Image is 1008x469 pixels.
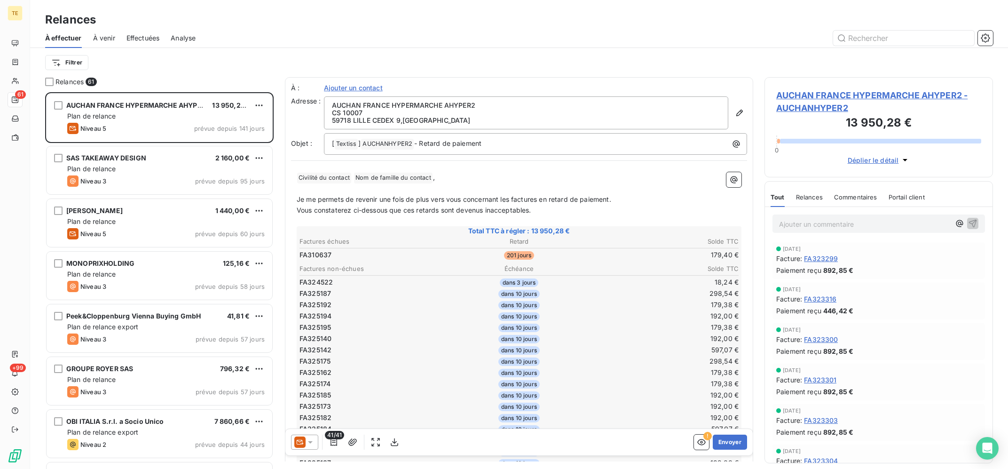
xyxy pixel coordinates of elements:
[215,154,250,162] span: 2 160,00 €
[834,193,877,201] span: Commentaires
[783,367,801,373] span: [DATE]
[776,387,821,397] span: Paiement reçu
[804,254,838,263] span: FA323299
[291,83,324,93] label: À :
[776,334,802,344] span: Facture :
[593,401,739,412] td: 192,00 €
[299,288,445,299] td: FA325187
[593,250,739,260] td: 179,40 €
[299,237,445,246] th: Factures échues
[220,365,250,373] span: 796,32 €
[796,193,823,201] span: Relances
[823,265,853,275] span: 892,85 €
[80,441,106,448] span: Niveau 2
[776,427,821,437] span: Paiement reçu
[804,294,836,304] span: FA323316
[783,246,801,252] span: [DATE]
[593,264,739,274] th: Solde TTC
[593,413,739,423] td: 192,00 €
[66,365,133,373] span: GROUPE ROYER SAS
[332,139,334,147] span: [
[195,283,265,290] span: prévue depuis 58 jours
[194,125,265,132] span: prévue depuis 141 jours
[299,277,445,287] td: FA324522
[297,195,611,203] span: Je me permets de revenir une fois de plus vers vous concernant les factures en retard de paiement.
[433,173,435,181] span: ,
[498,380,540,389] span: dans 10 jours
[45,33,82,43] span: À effectuer
[354,173,433,183] span: Nom de famille du contact
[804,375,836,385] span: FA323301
[15,90,26,99] span: 61
[332,117,720,124] p: 59718 LILLE CEDEX 9 , [GEOGRAPHIC_DATA]
[783,448,801,454] span: [DATE]
[823,306,853,316] span: 446,42 €
[299,367,445,378] td: FA325162
[776,254,802,263] span: Facture :
[593,300,739,310] td: 179,38 €
[66,312,201,320] span: Peek&Cloppenburg Vienna Buying GmbH
[783,408,801,413] span: [DATE]
[10,364,26,372] span: +99
[593,390,739,400] td: 192,00 €
[66,417,164,425] span: OBI ITALIA S.r.l. a Socio Unico
[593,237,739,246] th: Solde TTC
[67,165,116,173] span: Plan de relance
[848,155,899,165] span: Déplier le détail
[498,335,540,343] span: dans 10 jours
[298,226,740,236] span: Total TTC à régler : 13 950,28 €
[361,139,414,150] span: AUCHANHYPER2
[498,290,540,298] span: dans 10 jours
[358,139,361,147] span: ]
[212,101,251,109] span: 13 950,28 €
[593,379,739,389] td: 179,38 €
[446,264,592,274] th: Échéance
[823,427,853,437] span: 892,85 €
[593,458,739,468] td: 192,00 €
[498,414,540,422] span: dans 10 jours
[776,306,821,316] span: Paiement reçu
[498,459,540,468] span: dans 10 jours
[66,207,123,215] span: [PERSON_NAME]
[66,259,134,267] span: MONOPRIXHOLDING
[86,78,96,86] span: 61
[593,345,739,355] td: 597,07 €
[8,6,23,21] div: TE
[804,456,838,466] span: FA323304
[171,33,196,43] span: Analyse
[8,448,23,463] img: Logo LeanPay
[498,391,540,400] span: dans 10 jours
[593,311,739,321] td: 192,00 €
[299,424,445,434] td: FA325184
[299,356,445,366] td: FA325175
[823,387,853,397] span: 892,85 €
[55,77,84,87] span: Relances
[776,114,981,133] h3: 13 950,28 €
[93,33,115,43] span: À venir
[196,335,265,343] span: prévue depuis 57 jours
[80,283,106,290] span: Niveau 3
[833,31,974,46] input: Rechercher
[776,294,802,304] span: Facture :
[67,217,116,225] span: Plan de relance
[297,173,351,183] span: Civilité du contact
[335,139,358,150] span: Textiss
[776,346,821,356] span: Paiement reçu
[976,437,999,460] div: Open Intercom Messenger
[414,139,481,147] span: - Retard de paiement
[66,101,210,109] span: AUCHAN FRANCE HYPERMARCHE AHYPER2
[45,55,88,70] button: Filtrer
[299,458,445,468] td: FA325137
[498,324,540,332] span: dans 10 jours
[498,312,540,321] span: dans 10 jours
[291,139,312,147] span: Objet :
[299,322,445,333] td: FA325195
[223,259,250,267] span: 125,16 €
[299,250,331,260] span: FA310637
[80,335,106,343] span: Niveau 3
[713,435,747,450] button: Envoyer
[593,424,739,434] td: 597,07 €
[80,125,106,132] span: Niveau 5
[446,237,592,246] th: Retard
[776,89,981,114] span: AUCHAN FRANCE HYPERMARCHE AHYPER2 - AUCHANHYPER2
